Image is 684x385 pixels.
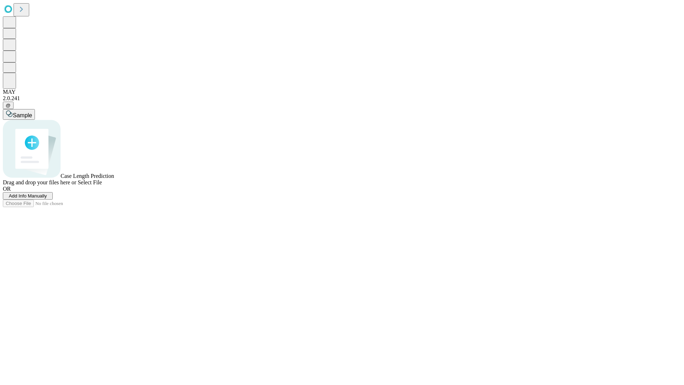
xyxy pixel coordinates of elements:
div: 2.0.241 [3,95,681,102]
span: Sample [13,112,32,118]
button: Sample [3,109,35,120]
div: MAY [3,89,681,95]
span: Case Length Prediction [61,173,114,179]
span: OR [3,186,11,192]
span: Select File [78,179,102,185]
span: @ [6,103,11,108]
button: @ [3,102,14,109]
span: Add Info Manually [9,193,47,199]
span: Drag and drop your files here or [3,179,76,185]
button: Add Info Manually [3,192,53,200]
